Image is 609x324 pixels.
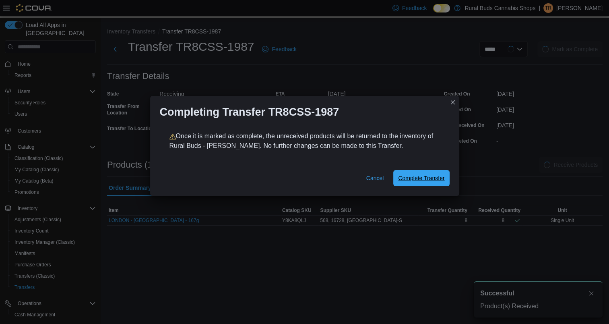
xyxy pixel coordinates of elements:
[393,170,449,186] button: Complete Transfer
[448,98,458,107] button: Closes this modal window
[363,170,387,186] button: Cancel
[160,106,339,118] h1: Completing Transfer TR8CSS-1987
[366,174,384,182] span: Cancel
[398,174,444,182] span: Complete Transfer
[169,131,440,151] p: Once it is marked as complete, the unreceived products will be returned to the inventory of Rural...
